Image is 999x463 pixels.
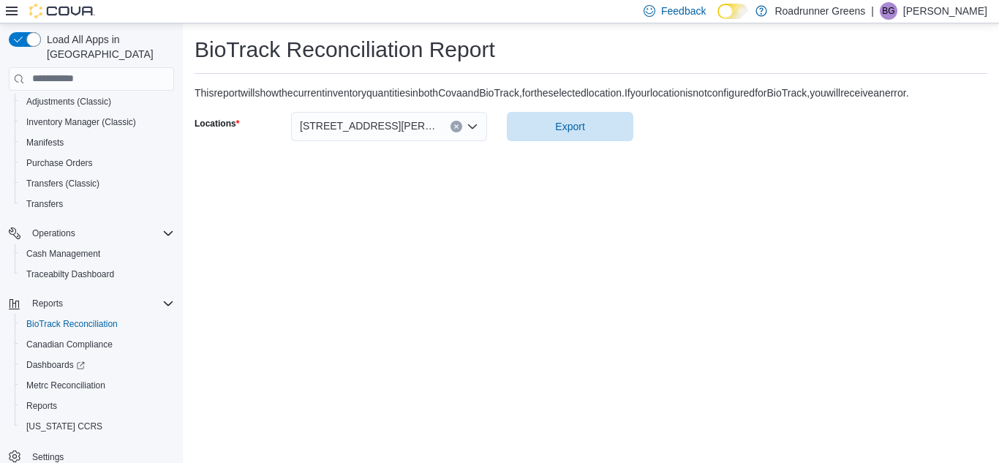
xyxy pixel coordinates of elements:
[882,2,894,20] span: BG
[20,377,174,394] span: Metrc Reconciliation
[20,418,108,435] a: [US_STATE] CCRS
[20,93,174,110] span: Adjustments (Classic)
[26,339,113,350] span: Canadian Compliance
[20,315,174,333] span: BioTrack Reconciliation
[26,268,114,280] span: Traceabilty Dashboard
[26,198,63,210] span: Transfers
[20,175,174,192] span: Transfers (Classic)
[20,418,174,435] span: Washington CCRS
[467,121,478,132] button: Open list of options
[20,397,63,415] a: Reports
[20,245,174,263] span: Cash Management
[26,380,105,391] span: Metrc Reconciliation
[20,336,118,353] a: Canadian Compliance
[15,244,180,264] button: Cash Management
[195,86,909,100] div: This report will show the current inventory quantities in both Cova and BioTrack, for the selecte...
[26,248,100,260] span: Cash Management
[26,96,111,108] span: Adjustments (Classic)
[15,416,180,437] button: [US_STATE] CCRS
[20,134,69,151] a: Manifests
[15,264,180,285] button: Traceabilty Dashboard
[774,2,865,20] p: Roadrunner Greens
[20,356,91,374] a: Dashboards
[3,293,180,314] button: Reports
[15,194,180,214] button: Transfers
[880,2,897,20] div: Brisa Garcia
[20,397,174,415] span: Reports
[26,421,102,432] span: [US_STATE] CCRS
[871,2,874,20] p: |
[15,112,180,132] button: Inventory Manager (Classic)
[20,154,99,172] a: Purchase Orders
[20,134,174,151] span: Manifests
[41,32,174,61] span: Load All Apps in [GEOGRAPHIC_DATA]
[26,116,136,128] span: Inventory Manager (Classic)
[300,117,436,135] span: [STREET_ADDRESS][PERSON_NAME]
[20,245,106,263] a: Cash Management
[26,400,57,412] span: Reports
[20,113,174,131] span: Inventory Manager (Classic)
[717,4,748,19] input: Dark Mode
[15,153,180,173] button: Purchase Orders
[26,359,85,371] span: Dashboards
[26,157,93,169] span: Purchase Orders
[20,266,120,283] a: Traceabilty Dashboard
[3,223,180,244] button: Operations
[15,375,180,396] button: Metrc Reconciliation
[195,35,495,64] h1: BioTrack Reconciliation Report
[26,295,174,312] span: Reports
[20,356,174,374] span: Dashboards
[29,4,95,18] img: Cova
[15,396,180,416] button: Reports
[26,178,99,189] span: Transfers (Classic)
[507,112,633,141] button: Export
[15,355,180,375] a: Dashboards
[661,4,706,18] span: Feedback
[903,2,987,20] p: [PERSON_NAME]
[32,298,63,309] span: Reports
[26,225,81,242] button: Operations
[195,118,239,129] label: Locations
[20,195,69,213] a: Transfers
[26,137,64,148] span: Manifests
[20,154,174,172] span: Purchase Orders
[15,334,180,355] button: Canadian Compliance
[20,377,111,394] a: Metrc Reconciliation
[26,295,69,312] button: Reports
[555,119,584,134] span: Export
[20,113,142,131] a: Inventory Manager (Classic)
[20,175,105,192] a: Transfers (Classic)
[20,195,174,213] span: Transfers
[20,315,124,333] a: BioTrack Reconciliation
[451,121,462,132] button: Clear input
[20,336,174,353] span: Canadian Compliance
[20,93,117,110] a: Adjustments (Classic)
[15,132,180,153] button: Manifests
[15,173,180,194] button: Transfers (Classic)
[15,314,180,334] button: BioTrack Reconciliation
[26,318,118,330] span: BioTrack Reconciliation
[26,225,174,242] span: Operations
[15,91,180,112] button: Adjustments (Classic)
[32,227,75,239] span: Operations
[32,451,64,463] span: Settings
[717,19,718,20] span: Dark Mode
[20,266,174,283] span: Traceabilty Dashboard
